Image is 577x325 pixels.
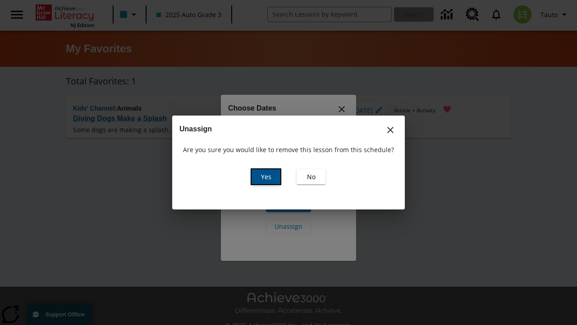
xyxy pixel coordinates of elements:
[297,169,325,184] button: No
[179,123,398,135] h2: Unassign
[252,169,280,184] button: Yes
[261,172,271,181] span: Yes
[307,172,316,181] span: No
[380,119,401,141] button: Close
[183,145,394,154] p: Are you sure you would like to remove this lesson from this schedule?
